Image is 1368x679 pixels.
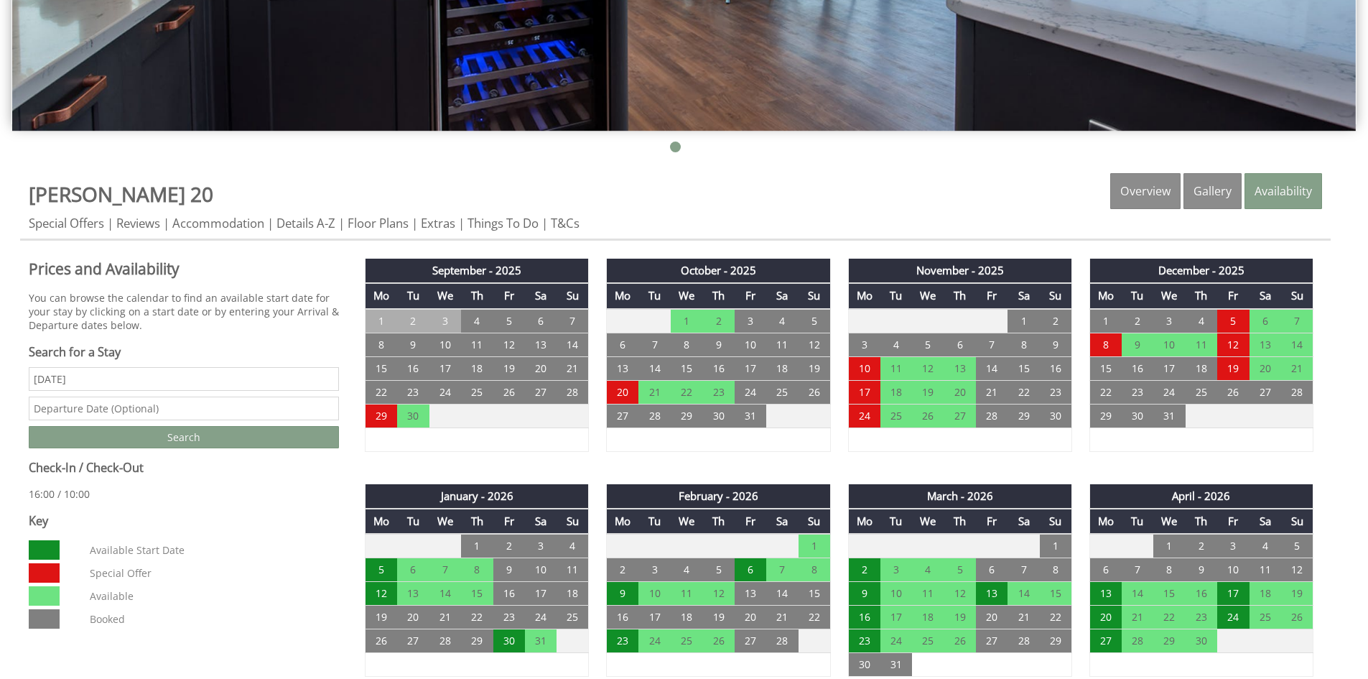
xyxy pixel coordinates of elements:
[976,509,1008,534] th: Fr
[366,404,397,428] td: 29
[671,283,702,308] th: We
[557,606,588,629] td: 25
[766,582,798,606] td: 14
[976,380,1008,404] td: 21
[607,380,638,404] td: 20
[1281,380,1313,404] td: 28
[429,582,461,606] td: 14
[1281,534,1313,558] td: 5
[799,509,830,534] th: Su
[1250,534,1281,558] td: 4
[525,333,557,356] td: 13
[702,356,734,380] td: 16
[29,259,339,279] h2: Prices and Availability
[1008,404,1039,428] td: 29
[29,426,339,448] input: Search
[799,380,830,404] td: 26
[735,606,766,629] td: 20
[1040,356,1071,380] td: 16
[1153,309,1185,333] td: 3
[1008,380,1039,404] td: 22
[976,404,1008,428] td: 28
[607,333,638,356] td: 6
[735,558,766,582] td: 6
[461,333,493,356] td: 11
[880,333,912,356] td: 4
[29,367,339,391] input: Arrival Date
[276,215,335,231] a: Details A-Z
[1040,509,1071,534] th: Su
[702,509,734,534] th: Th
[735,309,766,333] td: 3
[1186,380,1217,404] td: 25
[848,582,880,606] td: 9
[429,309,461,333] td: 3
[1281,283,1313,308] th: Su
[799,582,830,606] td: 15
[525,558,557,582] td: 10
[366,582,397,606] td: 12
[976,356,1008,380] td: 14
[799,283,830,308] th: Su
[116,215,160,231] a: Reviews
[1040,404,1071,428] td: 30
[1217,283,1249,308] th: Fr
[493,283,525,308] th: Fr
[944,582,975,606] td: 12
[1250,356,1281,380] td: 20
[557,380,588,404] td: 28
[1040,558,1071,582] td: 8
[912,380,944,404] td: 19
[702,558,734,582] td: 5
[848,356,880,380] td: 10
[735,283,766,308] th: Fr
[1186,509,1217,534] th: Th
[29,487,339,501] p: 16:00 / 10:00
[607,509,638,534] th: Mo
[1089,509,1121,534] th: Mo
[29,513,339,529] h3: Key
[607,356,638,380] td: 13
[607,606,638,629] td: 16
[397,283,429,308] th: Tu
[848,404,880,428] td: 24
[1122,356,1153,380] td: 16
[493,534,525,558] td: 2
[912,558,944,582] td: 4
[880,404,912,428] td: 25
[1281,582,1313,606] td: 19
[1250,309,1281,333] td: 6
[172,215,264,231] a: Accommodation
[1281,333,1313,356] td: 14
[702,333,734,356] td: 9
[366,380,397,404] td: 22
[702,606,734,629] td: 19
[607,404,638,428] td: 27
[799,606,830,629] td: 22
[29,215,104,231] a: Special Offers
[461,380,493,404] td: 25
[638,558,670,582] td: 3
[1008,333,1039,356] td: 8
[366,509,397,534] th: Mo
[1122,404,1153,428] td: 30
[429,283,461,308] th: We
[880,380,912,404] td: 18
[766,356,798,380] td: 18
[493,606,525,629] td: 23
[1153,509,1185,534] th: We
[1244,173,1322,209] a: Availability
[735,509,766,534] th: Fr
[848,484,1071,509] th: March - 2026
[29,344,339,360] h3: Search for a Stay
[880,509,912,534] th: Tu
[1153,283,1185,308] th: We
[638,333,670,356] td: 7
[493,558,525,582] td: 9
[1153,534,1185,558] td: 1
[638,283,670,308] th: Tu
[461,582,493,606] td: 15
[467,215,539,231] a: Things To Do
[766,283,798,308] th: Sa
[880,356,912,380] td: 11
